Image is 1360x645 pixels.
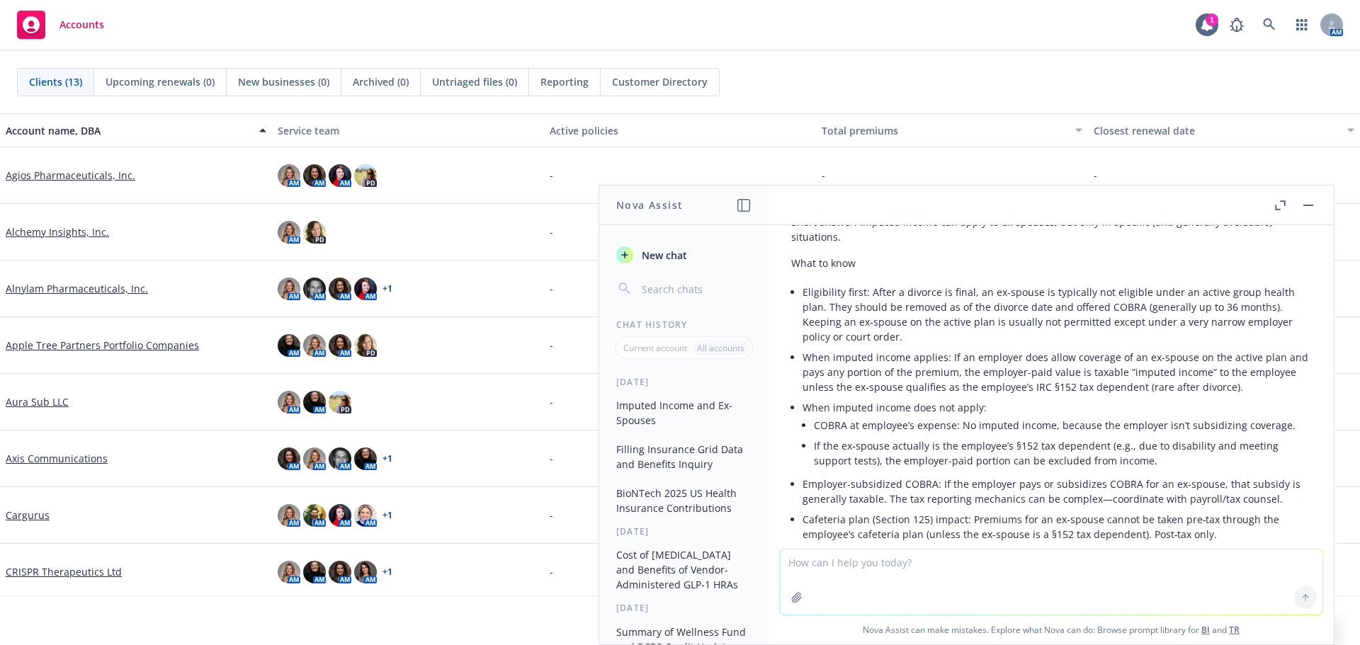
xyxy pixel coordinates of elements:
[353,74,409,89] span: Archived (0)
[382,511,392,520] a: + 1
[612,74,708,89] span: Customer Directory
[272,113,544,147] button: Service team
[329,504,351,527] img: photo
[29,74,82,89] span: Clients (13)
[354,504,377,527] img: photo
[329,278,351,300] img: photo
[106,74,215,89] span: Upcoming renewals (0)
[278,561,300,583] img: photo
[550,224,553,239] span: -
[803,282,1311,347] li: Eligibility first: After a divorce is final, an ex‑spouse is typically not eligible under an acti...
[303,164,326,187] img: photo
[303,334,326,357] img: photo
[303,278,326,300] img: photo
[6,168,135,183] a: Agios Pharmaceuticals, Inc.
[639,279,752,299] input: Search chats
[382,455,392,463] a: + 1
[611,543,757,596] button: Cost of [MEDICAL_DATA] and Benefits of Vendor-Administered GLP-1 HRAs
[432,74,517,89] span: Untriaged files (0)
[6,224,109,239] a: Alchemy Insights, Inc.
[599,602,769,614] div: [DATE]
[278,278,300,300] img: photo
[238,74,329,89] span: New businesses (0)
[6,394,69,409] a: Aura Sub LLC
[382,568,392,576] a: + 1
[329,164,351,187] img: photo
[611,242,757,268] button: New chat
[1206,13,1218,26] div: 1
[550,394,553,409] span: -
[1088,113,1360,147] button: Closest renewal date
[303,504,326,527] img: photo
[278,164,300,187] img: photo
[544,113,816,147] button: Active policies
[611,481,757,520] button: BioNTech 2025 US Health Insurance Contributions
[822,168,825,183] span: -
[278,123,538,138] div: Service team
[6,281,148,296] a: Alnylam Pharmaceuticals, Inc.
[303,561,326,583] img: photo
[639,248,687,263] span: New chat
[329,561,351,583] img: photo
[6,338,199,353] a: Apple Tree Partners Portfolio Companies
[278,334,300,357] img: photo
[816,113,1088,147] button: Total premiums
[1223,11,1251,39] a: Report a Bug
[354,278,377,300] img: photo
[1094,168,1097,183] span: -
[791,215,1311,244] p: Short answer: Imputed income can apply to ex-spouses, but only in specific (and generally avoidab...
[329,334,351,357] img: photo
[303,391,326,413] img: photo
[540,74,589,89] span: Reporting
[550,338,553,353] span: -
[803,509,1311,544] li: Cafeteria plan (Section 125) impact: Premiums for an ex‑spouse cannot be taken pre‑tax through th...
[550,451,553,466] span: -
[6,451,108,466] a: Axis Communications
[354,447,377,470] img: photo
[550,123,810,138] div: Active policies
[550,508,553,523] span: -
[623,342,687,354] p: Current account
[303,447,326,470] img: photo
[697,342,744,354] p: All accounts
[814,435,1311,471] li: If the ex‑spouse actually is the employee’s §152 tax dependent (e.g., due to disability and meeti...
[550,564,553,579] span: -
[611,394,757,432] button: Imputed Income and Ex-Spouses
[382,285,392,293] a: + 1
[803,397,1311,474] li: When imputed income does not apply:
[11,5,110,45] a: Accounts
[1201,624,1210,636] a: BI
[278,391,300,413] img: photo
[803,347,1311,397] li: When imputed income applies: If an employer does allow coverage of an ex‑spouse on the active pla...
[599,319,769,331] div: Chat History
[329,447,351,470] img: photo
[550,281,553,296] span: -
[616,198,683,212] h1: Nova Assist
[354,561,377,583] img: photo
[354,164,377,187] img: photo
[822,123,1067,138] div: Total premiums
[354,334,377,357] img: photo
[1288,11,1316,39] a: Switch app
[278,504,300,527] img: photo
[814,415,1311,435] li: COBRA at employee’s expense: No imputed income, because the employer isn’t subsidizing coverage.
[303,221,326,244] img: photo
[599,525,769,537] div: [DATE]
[1255,11,1283,39] a: Search
[59,19,104,30] span: Accounts
[6,508,50,523] a: Cargurus
[6,123,251,138] div: Account name, DBA
[550,168,553,183] span: -
[803,544,1311,600] li: Other accounts:
[774,615,1328,644] span: Nova Assist can make mistakes. Explore what Nova can do: Browse prompt library for and
[803,474,1311,509] li: Employer-subsidized COBRA: If the employer pays or subsidizes COBRA for an ex‑spouse, that subsid...
[1094,123,1339,138] div: Closest renewal date
[791,256,1311,270] p: What to know
[329,391,351,413] img: photo
[6,564,122,579] a: CRISPR Therapeutics Ltd
[278,447,300,470] img: photo
[1229,624,1240,636] a: TR
[599,376,769,388] div: [DATE]
[611,438,757,476] button: Filling Insurance Grid Data and Benefits Inquiry
[278,221,300,244] img: photo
